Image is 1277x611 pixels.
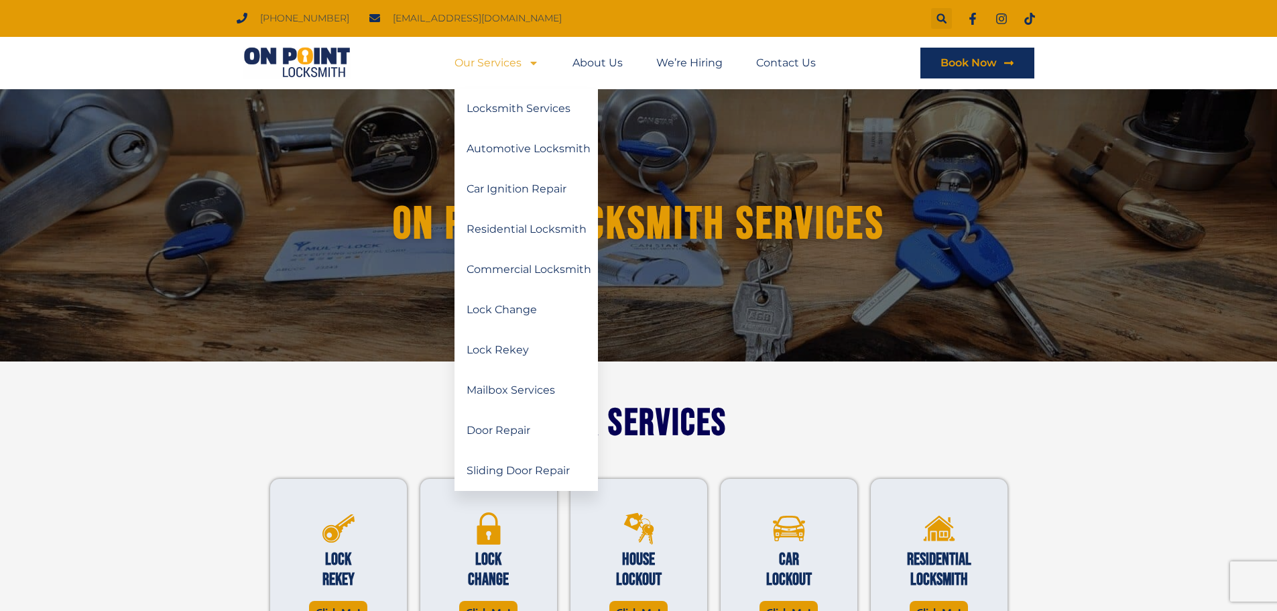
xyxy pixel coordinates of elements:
[454,129,598,169] a: Automotive Locksmith
[454,550,524,590] h2: Lock change
[454,169,598,209] a: Car Ignition Repair
[454,410,598,451] a: Door Repair
[904,550,974,590] h2: Residential Locksmith
[656,48,723,78] a: We’re Hiring
[454,209,598,249] a: Residential Locksmith
[920,48,1034,78] a: Book Now
[257,9,349,27] span: [PHONE_NUMBER]
[389,9,562,27] span: [EMAIL_ADDRESS][DOMAIN_NAME]
[454,330,598,370] a: Lock Rekey
[263,408,1014,439] h2: Our Services
[454,48,816,78] nav: Menu
[572,48,623,78] a: About Us
[454,249,598,290] a: Commercial Locksmith
[278,199,1000,249] h1: On Point Locksmith Services
[454,451,598,491] a: Sliding Door Repair
[931,8,952,29] div: Search
[756,48,816,78] a: Contact Us
[454,48,539,78] a: Our Services
[454,290,598,330] a: Lock Change
[454,89,598,491] ul: Our Services
[754,550,824,590] h2: Car Lockout
[454,89,598,129] a: Locksmith Services
[304,550,373,590] h2: Lock Rekey
[454,370,598,410] a: Mailbox Services
[940,58,997,68] span: Book Now
[604,550,674,590] h2: House Lockout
